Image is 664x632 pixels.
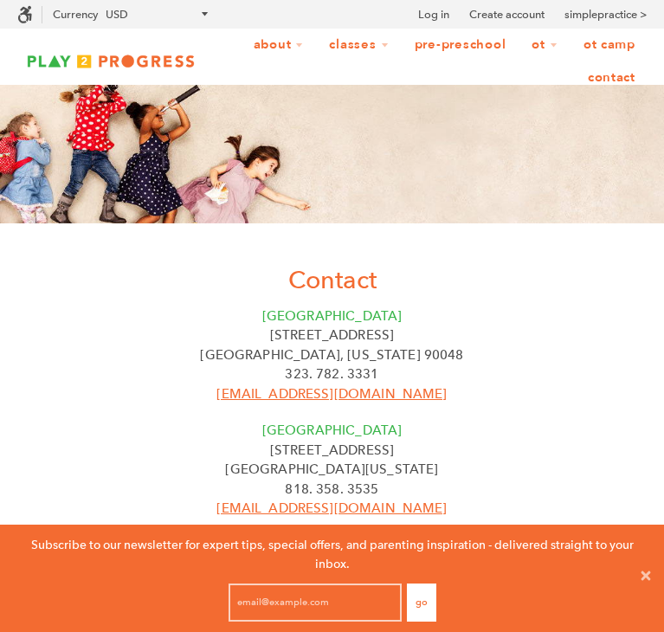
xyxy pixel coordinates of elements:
a: About [242,29,315,61]
a: Log in [418,6,449,23]
span: [GEOGRAPHIC_DATA] [262,308,403,324]
label: Currency [53,8,98,21]
a: OT Camp [572,29,647,61]
button: Go [407,584,436,622]
p: Subscribe to our newsletter for expert tips, special offers, and parenting inspiration - delivere... [23,535,641,573]
a: Create account [469,6,545,23]
img: Play2Progress logo [17,51,204,72]
a: [EMAIL_ADDRESS][DOMAIN_NAME] [216,386,447,402]
a: Classes [318,29,399,61]
a: OT [520,29,569,61]
a: [EMAIL_ADDRESS][DOMAIN_NAME] [216,500,447,516]
input: email@example.com [229,584,402,622]
span: [GEOGRAPHIC_DATA] [262,422,403,438]
a: simplepractice > [564,6,647,23]
a: Contact [577,61,647,94]
a: Pre-Preschool [403,29,518,61]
